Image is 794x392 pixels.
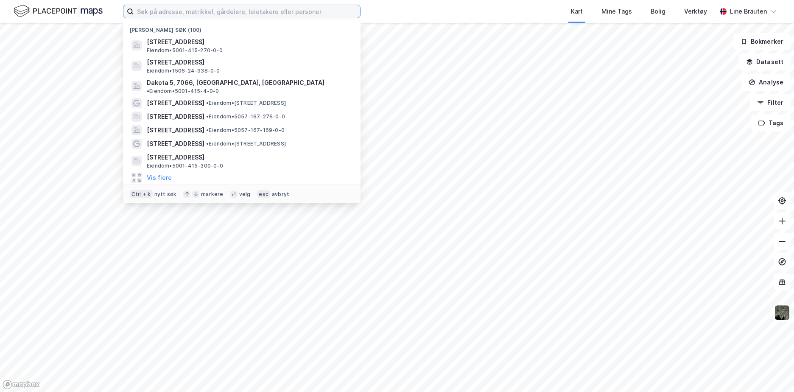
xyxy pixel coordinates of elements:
[147,98,204,108] span: [STREET_ADDRESS]
[601,6,632,17] div: Mine Tags
[147,57,350,67] span: [STREET_ADDRESS]
[206,127,285,134] span: Eiendom • 5057-167-169-0-0
[752,351,794,392] div: Kontrollprogram for chat
[684,6,707,17] div: Verktøy
[123,20,361,35] div: [PERSON_NAME] søk (100)
[147,125,204,135] span: [STREET_ADDRESS]
[147,152,350,162] span: [STREET_ADDRESS]
[147,67,220,74] span: Eiendom • 1506-24-938-0-0
[206,113,209,120] span: •
[147,139,204,149] span: [STREET_ADDRESS]
[206,127,209,133] span: •
[147,88,149,94] span: •
[147,37,350,47] span: [STREET_ADDRESS]
[206,100,286,106] span: Eiendom • [STREET_ADDRESS]
[206,100,209,106] span: •
[14,4,103,19] img: logo.f888ab2527a4732fd821a326f86c7f29.svg
[206,140,209,147] span: •
[201,191,223,198] div: markere
[134,5,360,18] input: Søk på adresse, matrikkel, gårdeiere, leietakere eller personer
[752,351,794,392] iframe: Chat Widget
[147,112,204,122] span: [STREET_ADDRESS]
[257,190,270,199] div: esc
[147,78,324,88] span: Dakota 5, 7066, [GEOGRAPHIC_DATA], [GEOGRAPHIC_DATA]
[154,191,177,198] div: nytt søk
[206,113,285,120] span: Eiendom • 5057-167-276-0-0
[272,191,289,198] div: avbryt
[147,162,223,169] span: Eiendom • 5001-415-300-0-0
[206,140,286,147] span: Eiendom • [STREET_ADDRESS]
[651,6,665,17] div: Bolig
[730,6,767,17] div: Line Brauten
[239,191,251,198] div: velg
[147,173,172,183] button: Vis flere
[571,6,583,17] div: Kart
[130,190,153,199] div: Ctrl + k
[147,88,219,95] span: Eiendom • 5001-415-4-0-0
[147,47,223,54] span: Eiendom • 5001-415-270-0-0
